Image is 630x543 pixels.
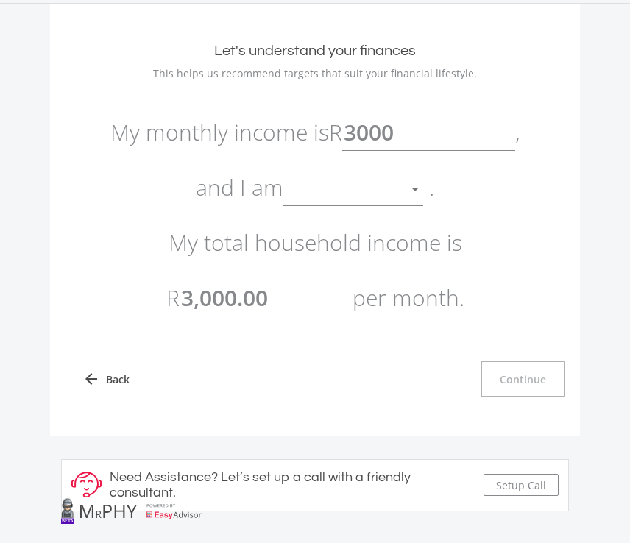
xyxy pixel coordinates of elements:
[481,361,565,397] button: Continue
[110,469,475,501] h5: Need Assistance? Let’s set up a call with a friendly consultant.
[61,65,569,81] p: This helps us recommend targets that suit your financial lifestyle.
[65,361,147,397] a: arrow_back Back
[82,370,100,388] i: arrow_back
[106,372,130,387] span: Back
[484,474,559,496] button: Setup Call
[61,42,569,60] h2: Let's understand your finances
[61,104,569,325] p: My monthly income is R , and I am . My total household income is R per month.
